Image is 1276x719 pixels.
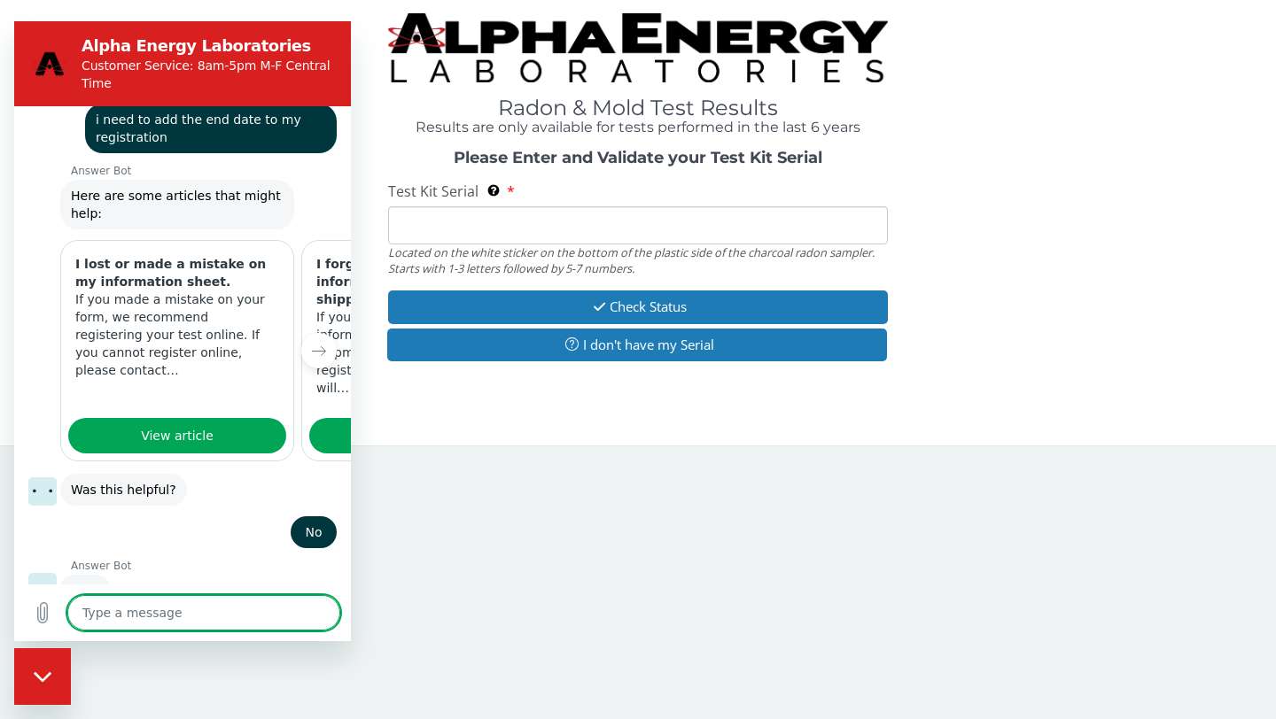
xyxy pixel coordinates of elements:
[388,182,478,201] span: Test Kit Serial
[388,244,888,277] div: Located on the white sticker on the bottom of the plastic side of the charcoal radon sampler. Sta...
[57,143,337,157] p: Answer Bot
[57,537,337,552] p: Answer Bot
[388,120,888,135] h4: Results are only available for tests performed in the last 6 years
[57,460,162,477] span: Was this helpful?
[67,35,319,71] p: Customer Service: 8am-5pm M-F Central Time
[61,234,265,269] h3: I lost or made a mistake on my information sheet.
[82,89,312,125] span: i need to add the end date to my registration
[302,234,506,287] h3: I forgot to include my information sheet when I shipped my kit.
[57,555,85,578] svg: loading
[302,287,506,375] p: If you forgot to include your information sheet with your shipment, don't worry! Simply register ...
[388,290,888,323] button: Check Status
[287,312,323,347] button: Next item
[14,21,351,641] iframe: Messaging window
[287,502,312,520] span: No
[388,13,888,82] img: TightCrop.jpg
[295,397,513,432] a: View article: 'I forgot to include my information sheet when I shipped my kit.'
[387,329,887,361] button: I don't have my Serial
[57,166,269,201] span: Here are some articles that might help:
[388,97,888,120] h1: Radon & Mold Test Results
[54,397,272,432] a: View article: 'I lost or made a mistake on my information sheet.'
[61,269,265,358] p: If you made a mistake on your form, we recommend registering your test online. If you cannot regi...
[11,574,46,609] button: Upload file
[127,404,199,425] span: View article
[454,148,822,167] strong: Please Enter and Validate your Test Kit Serial
[14,648,71,705] iframe: Button to launch messaging window, conversation in progress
